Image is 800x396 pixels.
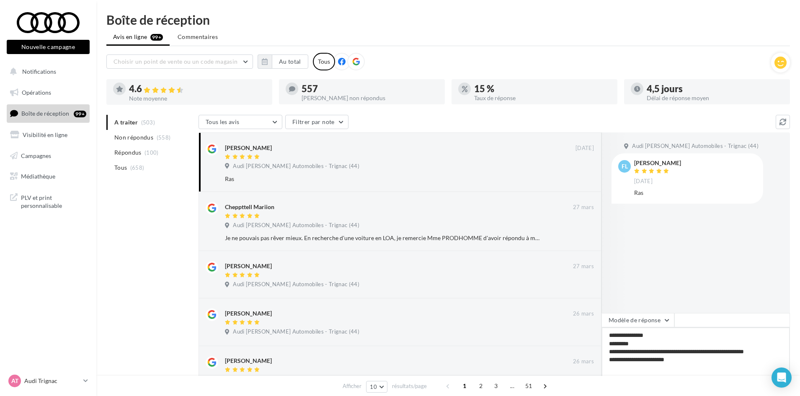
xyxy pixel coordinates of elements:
[506,379,519,393] span: ...
[7,40,90,54] button: Nouvelle campagne
[106,54,253,69] button: Choisir un point de vente ou un code magasin
[225,309,272,318] div: [PERSON_NAME]
[302,84,438,93] div: 557
[392,382,427,390] span: résultats/page
[21,110,69,117] span: Boîte de réception
[233,281,359,288] span: Audi [PERSON_NAME] Automobiles - Trignac (44)
[343,382,361,390] span: Afficher
[24,377,80,385] p: Audi Trignac
[647,84,783,93] div: 4,5 jours
[225,262,272,270] div: [PERSON_NAME]
[313,53,335,70] div: Tous
[5,63,88,80] button: Notifications
[634,178,653,185] span: [DATE]
[21,173,55,180] span: Médiathèque
[272,54,308,69] button: Au total
[647,95,783,101] div: Délai de réponse moyen
[225,357,272,365] div: [PERSON_NAME]
[5,189,91,213] a: PLV et print personnalisable
[285,115,348,129] button: Filtrer par note
[5,104,91,122] a: Boîte de réception99+
[622,162,628,171] span: FL
[366,381,387,393] button: 10
[5,84,91,101] a: Opérations
[114,148,142,157] span: Répondus
[225,234,539,242] div: Je ne pouvais pas rêver mieux. En recherche d'une voiture en LOA, je remercie Mme PRODHOMME d'avo...
[22,89,51,96] span: Opérations
[474,84,611,93] div: 15 %
[474,379,488,393] span: 2
[178,33,218,41] span: Commentaires
[474,95,611,101] div: Taux de réponse
[225,144,272,152] div: [PERSON_NAME]
[129,84,266,94] div: 4.6
[573,204,594,211] span: 27 mars
[21,152,51,159] span: Campagnes
[114,58,237,65] span: Choisir un point de vente ou un code magasin
[5,147,91,165] a: Campagnes
[74,111,86,117] div: 99+
[233,163,359,170] span: Audi [PERSON_NAME] Automobiles - Trignac (44)
[114,133,153,142] span: Non répondus
[225,203,274,211] div: Cheppttell Mariion
[573,310,594,318] span: 26 mars
[5,126,91,144] a: Visibilité en ligne
[522,379,536,393] span: 51
[233,328,359,336] span: Audi [PERSON_NAME] Automobiles - Trignac (44)
[7,373,90,389] a: AT Audi Trignac
[5,168,91,185] a: Médiathèque
[573,358,594,365] span: 26 mars
[458,379,471,393] span: 1
[23,131,67,138] span: Visibilité en ligne
[233,222,359,229] span: Audi [PERSON_NAME] Automobiles - Trignac (44)
[634,189,756,197] div: Ras
[21,192,86,210] span: PLV et print personnalisable
[114,163,127,172] span: Tous
[573,263,594,270] span: 27 mars
[575,145,594,152] span: [DATE]
[225,175,539,183] div: Ras
[632,142,759,150] span: Audi [PERSON_NAME] Automobiles - Trignac (44)
[233,375,359,383] span: Audi [PERSON_NAME] Automobiles - Trignac (44)
[489,379,503,393] span: 3
[370,383,377,390] span: 10
[206,118,240,125] span: Tous les avis
[199,115,282,129] button: Tous les avis
[772,368,792,388] div: Open Intercom Messenger
[11,377,18,385] span: AT
[601,313,674,327] button: Modèle de réponse
[145,149,159,156] span: (100)
[129,96,266,101] div: Note moyenne
[130,164,145,171] span: (658)
[302,95,438,101] div: [PERSON_NAME] non répondus
[22,68,56,75] span: Notifications
[106,13,790,26] div: Boîte de réception
[157,134,171,141] span: (558)
[634,160,681,166] div: [PERSON_NAME]
[258,54,308,69] button: Au total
